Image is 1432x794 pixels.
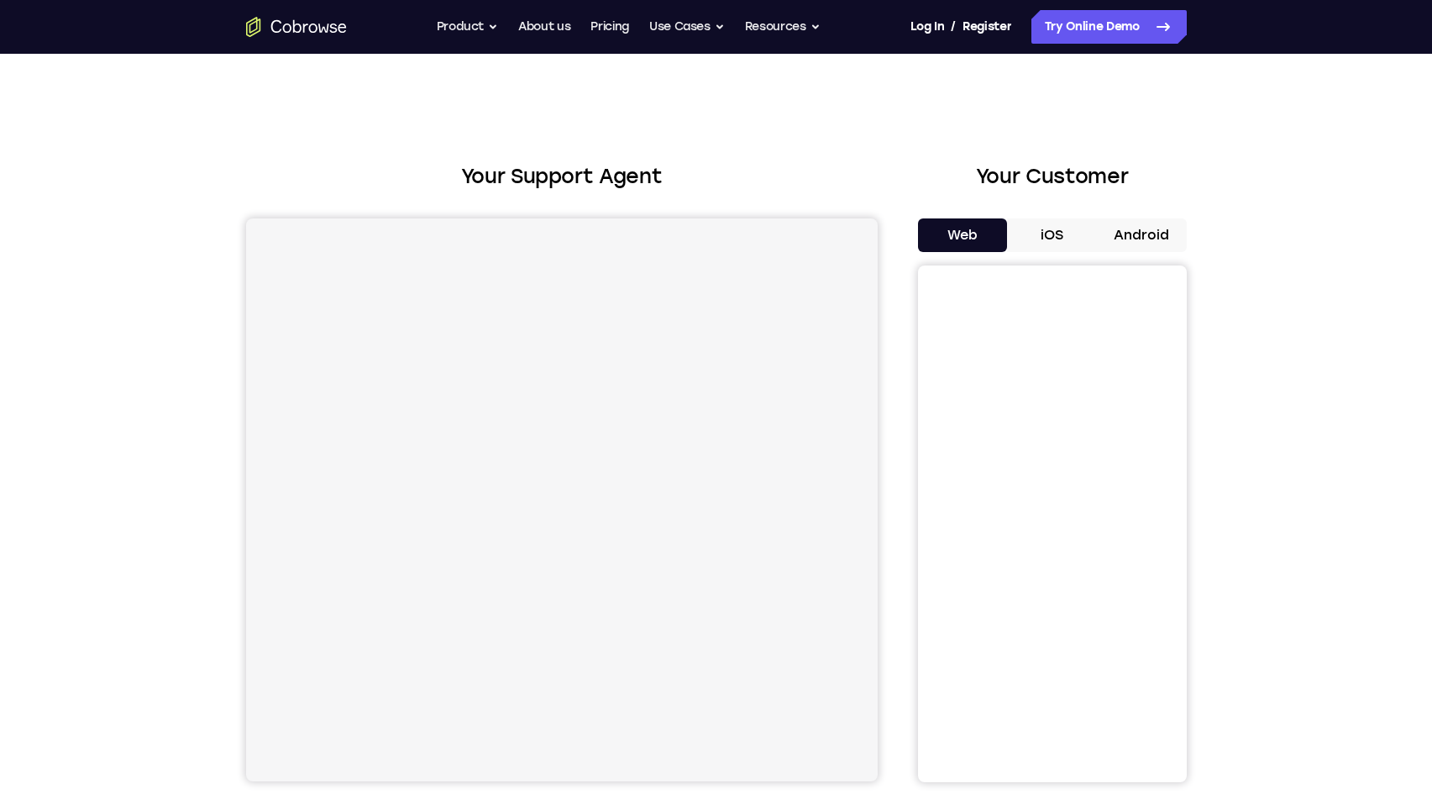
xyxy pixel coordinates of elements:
[649,10,725,44] button: Use Cases
[437,10,499,44] button: Product
[246,161,878,192] h2: Your Support Agent
[246,17,347,37] a: Go to the home page
[518,10,570,44] a: About us
[745,10,821,44] button: Resources
[963,10,1011,44] a: Register
[1097,218,1187,252] button: Android
[1007,218,1097,252] button: iOS
[1031,10,1187,44] a: Try Online Demo
[918,161,1187,192] h2: Your Customer
[246,218,878,781] iframe: Agent
[951,17,956,37] span: /
[590,10,629,44] a: Pricing
[918,218,1008,252] button: Web
[910,10,944,44] a: Log In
